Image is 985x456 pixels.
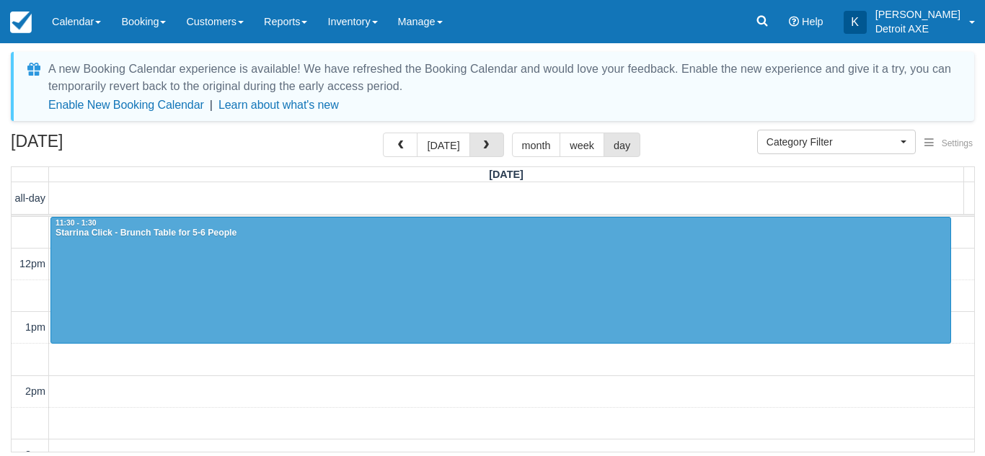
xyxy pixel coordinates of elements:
[802,16,823,27] span: Help
[757,130,916,154] button: Category Filter
[489,169,524,180] span: [DATE]
[48,61,957,95] div: A new Booking Calendar experience is available! We have refreshed the Booking Calendar and would ...
[767,135,897,149] span: Category Filter
[11,133,193,159] h2: [DATE]
[48,98,204,112] button: Enable New Booking Calendar
[218,99,339,111] a: Learn about what's new
[844,11,867,34] div: K
[512,133,561,157] button: month
[25,321,45,333] span: 1pm
[10,12,32,33] img: checkfront-main-nav-mini-logo.png
[56,219,97,227] span: 11:30 - 1:30
[942,138,973,148] span: Settings
[210,99,213,111] span: |
[875,22,960,36] p: Detroit AXE
[560,133,604,157] button: week
[19,258,45,269] span: 12pm
[50,217,951,344] a: 11:30 - 1:30Starrina Click - Brunch Table for 5-6 People
[789,17,799,27] i: Help
[15,192,45,204] span: all-day
[55,228,947,239] div: Starrina Click - Brunch Table for 5-6 People
[604,133,640,157] button: day
[875,7,960,22] p: [PERSON_NAME]
[25,385,45,397] span: 2pm
[417,133,469,157] button: [DATE]
[916,133,981,154] button: Settings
